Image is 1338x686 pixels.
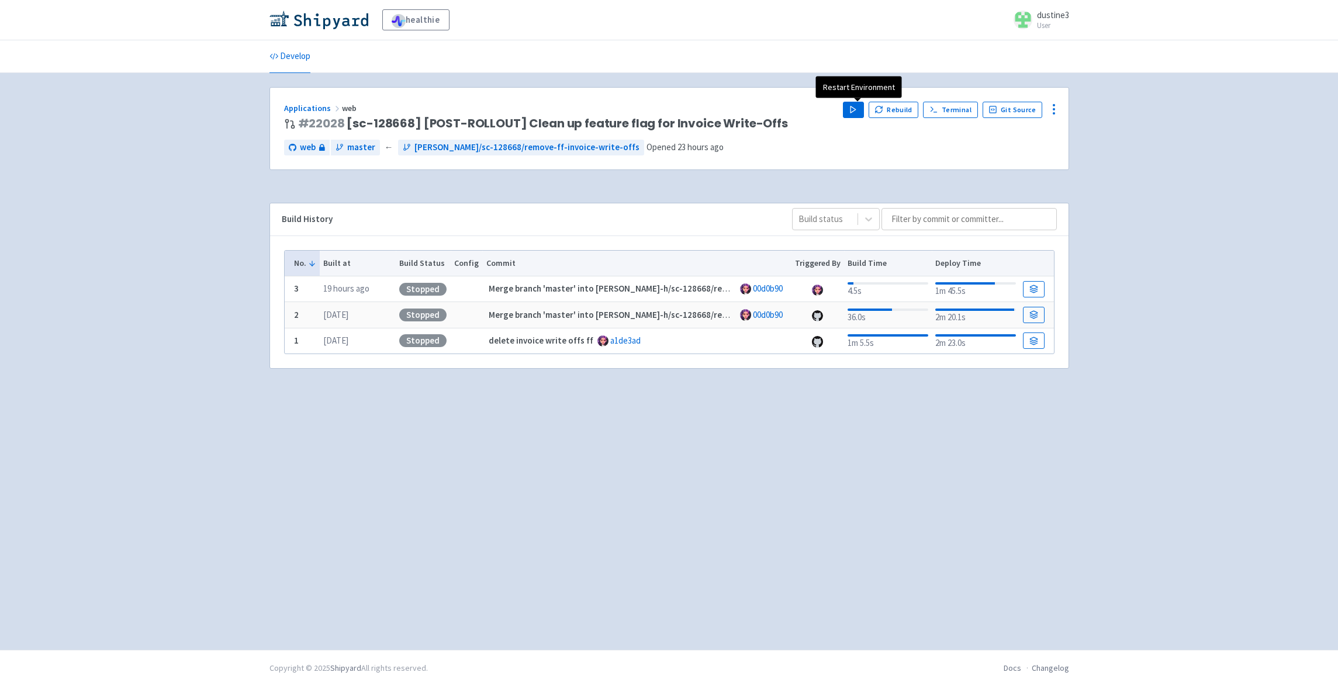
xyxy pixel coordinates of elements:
th: Deploy Time [932,251,1019,276]
a: Develop [269,40,310,73]
th: Config [451,251,483,276]
a: Applications [284,103,342,113]
time: [DATE] [323,335,348,346]
a: healthie [382,9,450,30]
th: Built at [320,251,396,276]
input: Filter by commit or committer... [881,208,1057,230]
a: Terminal [923,102,977,118]
th: Build Time [844,251,932,276]
div: 4.5s [848,280,928,298]
div: 36.0s [848,306,928,324]
a: 00d0b90 [753,309,783,320]
div: Stopped [399,309,447,321]
a: dustine3 User [1007,11,1069,29]
a: Build Details [1023,332,1044,349]
b: 1 [294,335,299,346]
span: web [300,141,316,154]
th: Triggered By [791,251,844,276]
b: 3 [294,283,299,294]
a: Git Source [983,102,1043,118]
a: #22028 [298,115,345,131]
button: Rebuild [869,102,919,118]
a: Docs [1004,663,1021,673]
strong: Merge branch 'master' into [PERSON_NAME]-h/sc-128668/remove-ff-invoice-write-offs [489,283,829,294]
div: 1m 5.5s [848,332,928,350]
button: Play [843,102,864,118]
a: a1de3ad [610,335,641,346]
span: master [347,141,375,154]
a: [PERSON_NAME]/sc-128668/remove-ff-invoice-write-offs [398,140,644,155]
strong: delete invoice write offs ff [489,335,593,346]
a: Changelog [1032,663,1069,673]
span: ← [385,141,393,154]
button: No. [294,257,316,269]
small: User [1037,22,1069,29]
div: 1m 45.5s [935,280,1015,298]
div: 2m 20.1s [935,306,1015,324]
div: Stopped [399,283,447,296]
div: Copyright © 2025 All rights reserved. [269,662,428,674]
time: 23 hours ago [677,141,724,153]
img: Shipyard logo [269,11,368,29]
span: [PERSON_NAME]/sc-128668/remove-ff-invoice-write-offs [414,141,639,154]
span: web [342,103,358,113]
time: 19 hours ago [323,283,369,294]
div: Build History [282,213,773,226]
a: Build Details [1023,307,1044,323]
th: Build Status [396,251,451,276]
a: master [331,140,380,155]
div: Stopped [399,334,447,347]
a: Build Details [1023,281,1044,297]
span: dustine3 [1037,9,1069,20]
span: [sc-128668] [POST-ROLLOUT] Clean up feature flag for Invoice Write-Offs [298,117,788,130]
span: Opened [646,141,724,153]
div: 2m 23.0s [935,332,1015,350]
strong: Merge branch 'master' into [PERSON_NAME]-h/sc-128668/remove-ff-invoice-write-offs [489,309,829,320]
th: Commit [482,251,791,276]
a: web [284,140,330,155]
time: [DATE] [323,309,348,320]
a: Shipyard [330,663,361,673]
b: 2 [294,309,299,320]
a: 00d0b90 [753,283,783,294]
